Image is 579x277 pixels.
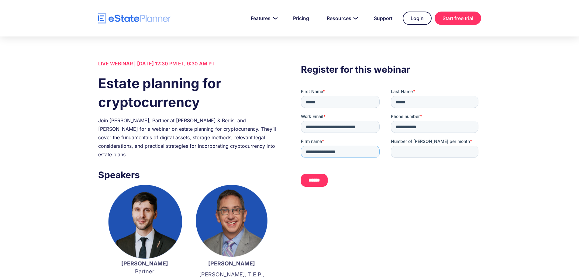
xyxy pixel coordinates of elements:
[107,260,182,275] p: Partner
[319,12,364,24] a: Resources
[367,12,400,24] a: Support
[301,88,481,192] iframe: Form 0
[98,59,278,68] div: LIVE WEBINAR | [DATE] 12:30 PM ET, 9:30 AM PT
[403,12,432,25] a: Login
[243,12,283,24] a: Features
[98,168,278,182] h3: Speakers
[208,260,255,267] strong: [PERSON_NAME]
[98,74,278,112] h1: Estate planning for cryptocurrency
[301,62,481,76] h3: Register for this webinar
[98,116,278,159] div: Join [PERSON_NAME], Partner at [PERSON_NAME] & Berlis, and [PERSON_NAME] for a webinar on estate ...
[121,260,168,267] strong: [PERSON_NAME]
[435,12,481,25] a: Start free trial
[286,12,316,24] a: Pricing
[98,13,171,24] a: home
